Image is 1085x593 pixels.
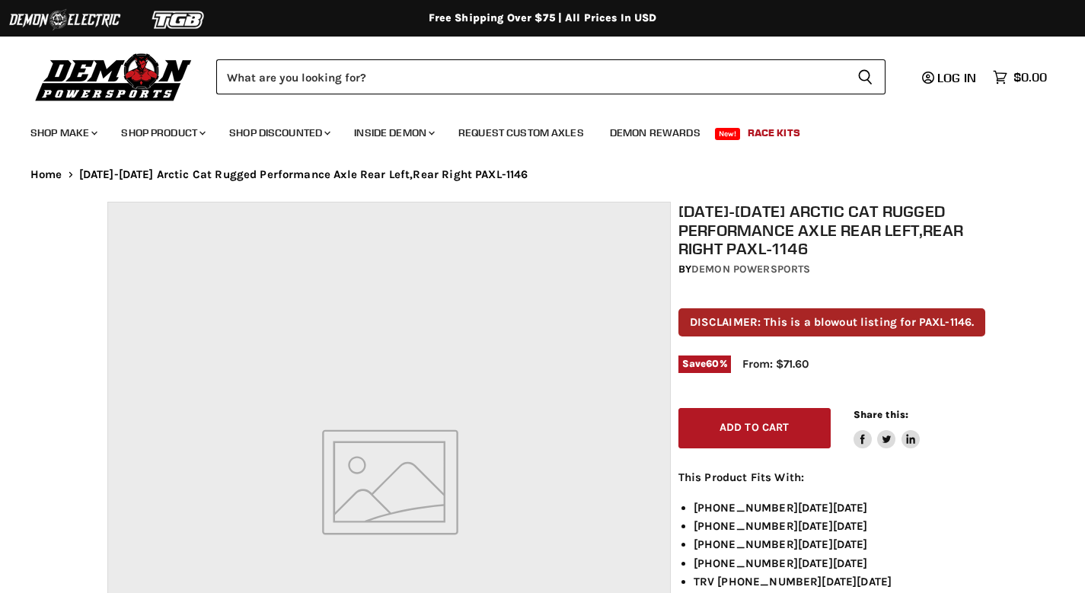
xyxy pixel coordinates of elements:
a: Demon Powersports [691,263,810,276]
aside: Share this: [854,408,920,448]
a: $0.00 [985,66,1055,88]
img: Demon Electric Logo 2 [8,5,122,34]
button: Add to cart [678,408,831,448]
span: Log in [937,70,976,85]
img: TGB Logo 2 [122,5,236,34]
button: Search [845,59,886,94]
p: DISCLAIMER: This is a blowout listing for PAXL-1146. [678,308,986,336]
div: by [678,261,986,278]
a: Shop Discounted [218,117,340,148]
span: $0.00 [1013,70,1047,84]
h1: [DATE]-[DATE] Arctic Cat Rugged Performance Axle Rear Left,Rear Right PAXL-1146 [678,202,986,258]
a: Inside Demon [343,117,444,148]
a: Home [30,168,62,181]
li: [PHONE_NUMBER][DATE][DATE] [694,535,986,553]
li: [PHONE_NUMBER][DATE][DATE] [694,499,986,517]
input: Search [216,59,845,94]
a: Request Custom Axles [447,117,595,148]
span: Save % [678,355,731,372]
ul: Main menu [19,111,1043,148]
li: [PHONE_NUMBER][DATE][DATE] [694,517,986,535]
li: TRV [PHONE_NUMBER][DATE][DATE] [694,572,986,591]
li: [PHONE_NUMBER][DATE][DATE] [694,554,986,572]
p: This Product Fits With: [678,468,986,486]
span: Add to cart [720,421,790,434]
a: Shop Make [19,117,107,148]
a: Log in [915,71,985,84]
span: [DATE]-[DATE] Arctic Cat Rugged Performance Axle Rear Left,Rear Right PAXL-1146 [79,168,528,181]
img: Demon Powersports [30,49,197,104]
span: 60 [706,358,719,369]
a: Race Kits [736,117,812,148]
span: Share this: [854,409,908,420]
span: From: $71.60 [742,357,809,371]
a: Demon Rewards [598,117,712,148]
a: Shop Product [110,117,215,148]
span: New! [715,128,741,140]
form: Product [216,59,886,94]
